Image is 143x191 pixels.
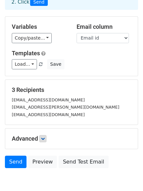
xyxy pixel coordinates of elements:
[28,156,57,168] a: Preview
[12,50,40,57] a: Templates
[77,23,132,30] h5: Email column
[12,135,131,142] h5: Advanced
[5,156,27,168] a: Send
[12,23,67,30] h5: Variables
[110,160,143,191] iframe: Chat Widget
[47,59,64,69] button: Save
[12,59,37,69] a: Load...
[59,156,108,168] a: Send Test Email
[12,33,52,43] a: Copy/paste...
[12,86,131,94] h5: 3 Recipients
[12,112,85,117] small: [EMAIL_ADDRESS][DOMAIN_NAME]
[12,105,119,110] small: [EMAIL_ADDRESS][PERSON_NAME][DOMAIN_NAME]
[12,97,85,102] small: [EMAIL_ADDRESS][DOMAIN_NAME]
